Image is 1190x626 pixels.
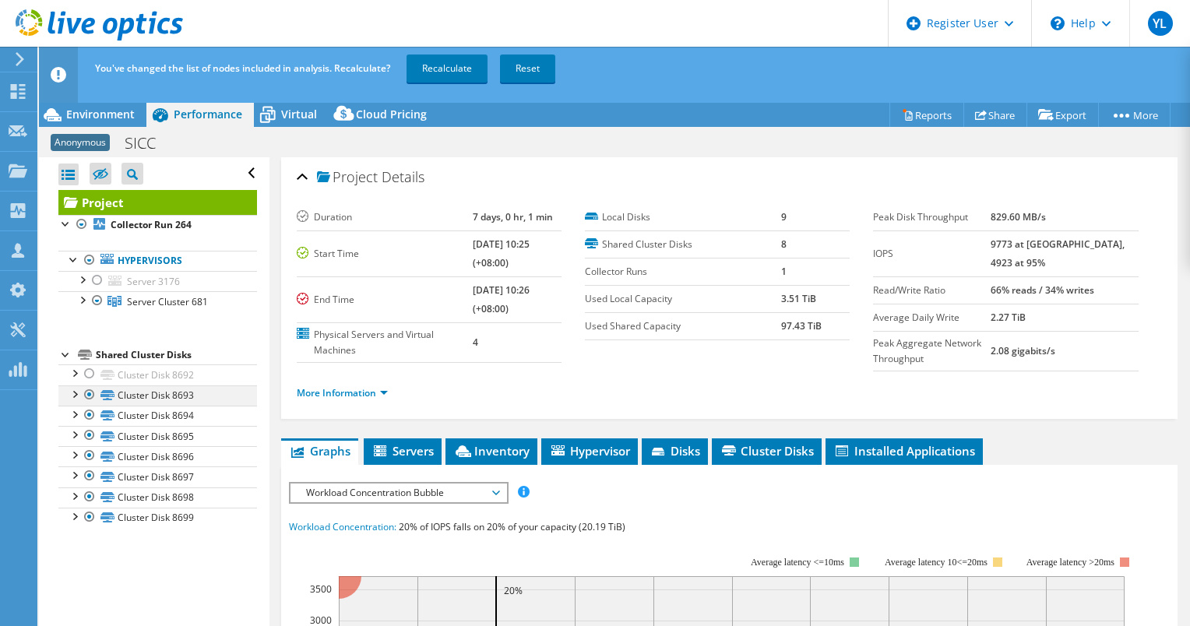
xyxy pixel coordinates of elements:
b: 829.60 MB/s [991,210,1046,223]
b: 9 [781,210,787,223]
a: Cluster Disk 8694 [58,406,257,426]
label: Collector Runs [585,264,781,280]
b: 97.43 TiB [781,319,822,332]
span: Inventory [453,443,530,459]
a: Collector Run 264 [58,215,257,235]
b: 7 days, 0 hr, 1 min [473,210,553,223]
label: Duration [297,209,473,225]
b: 2.27 TiB [991,311,1026,324]
label: IOPS [873,246,991,262]
b: [DATE] 10:26 (+08:00) [473,283,530,315]
label: Shared Cluster Disks [585,237,781,252]
b: [DATE] 10:25 (+08:00) [473,237,530,269]
a: Recalculate [407,55,488,83]
b: 9773 at [GEOGRAPHIC_DATA], 4923 at 95% [991,237,1125,269]
label: Local Disks [585,209,781,225]
span: Servers [371,443,434,459]
span: Installed Applications [833,443,975,459]
a: Hypervisors [58,251,257,271]
b: 1 [781,265,787,278]
a: Cluster Disk 8693 [58,385,257,406]
b: 8 [781,237,787,251]
a: Cluster Disk 8695 [58,426,257,446]
label: Peak Disk Throughput [873,209,991,225]
span: Disks [650,443,700,459]
span: Workload Concentration Bubble [298,484,498,502]
span: Cluster Disks [720,443,814,459]
span: 20% of IOPS falls on 20% of your capacity (20.19 TiB) [399,520,625,533]
label: Physical Servers and Virtual Machines [297,327,473,358]
label: Read/Write Ratio [873,283,991,298]
label: Average Daily Write [873,310,991,325]
h1: SICC [118,135,180,152]
text: 20% [504,584,523,597]
span: Details [382,167,424,186]
a: More [1098,103,1171,127]
text: Average latency >20ms [1026,557,1114,568]
a: Cluster Disk 8692 [58,364,257,385]
a: Project [58,190,257,215]
label: Used Shared Capacity [585,318,781,334]
label: Start Time [297,246,473,262]
span: Server 3176 [127,275,180,288]
tspan: Average latency 10<=20ms [885,557,988,568]
text: 3500 [310,582,332,596]
span: Performance [174,107,242,121]
a: More Information [297,386,388,399]
a: Share [963,103,1027,127]
b: 3.51 TiB [781,292,816,305]
span: Hypervisor [549,443,630,459]
a: Reports [889,103,964,127]
span: You've changed the list of nodes included in analysis. Recalculate? [95,62,390,75]
a: Cluster Disk 8697 [58,466,257,487]
label: End Time [297,292,473,308]
span: Anonymous [51,134,110,151]
a: Cluster Disk 8698 [58,487,257,508]
b: 2.08 gigabits/s [991,344,1055,357]
span: Graphs [289,443,350,459]
div: Shared Cluster Disks [96,346,257,364]
span: Virtual [281,107,317,121]
a: Reset [500,55,555,83]
span: Server Cluster 681 [127,295,208,308]
a: Export [1026,103,1099,127]
span: Cloud Pricing [356,107,427,121]
label: Peak Aggregate Network Throughput [873,336,991,367]
a: Cluster Disk 8699 [58,508,257,528]
a: Server Cluster 681 [58,291,257,311]
span: Project [317,170,378,185]
b: 66% reads / 34% writes [991,283,1094,297]
tspan: Average latency <=10ms [751,557,844,568]
span: YL [1148,11,1173,36]
a: Server 3176 [58,271,257,291]
span: Environment [66,107,135,121]
b: Collector Run 264 [111,218,192,231]
a: Cluster Disk 8696 [58,446,257,466]
svg: \n [1051,16,1065,30]
label: Used Local Capacity [585,291,781,307]
span: Workload Concentration: [289,520,396,533]
b: 4 [473,336,478,349]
